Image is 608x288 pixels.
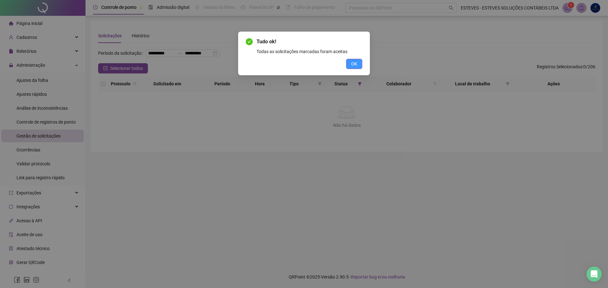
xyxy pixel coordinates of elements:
[586,267,602,282] div: Open Intercom Messenger
[246,38,253,45] span: check-circle
[256,38,362,46] span: Tudo ok!
[256,48,362,55] div: Todas as solicitações marcadas foram aceitas
[351,60,357,67] span: OK
[346,59,362,69] button: OK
